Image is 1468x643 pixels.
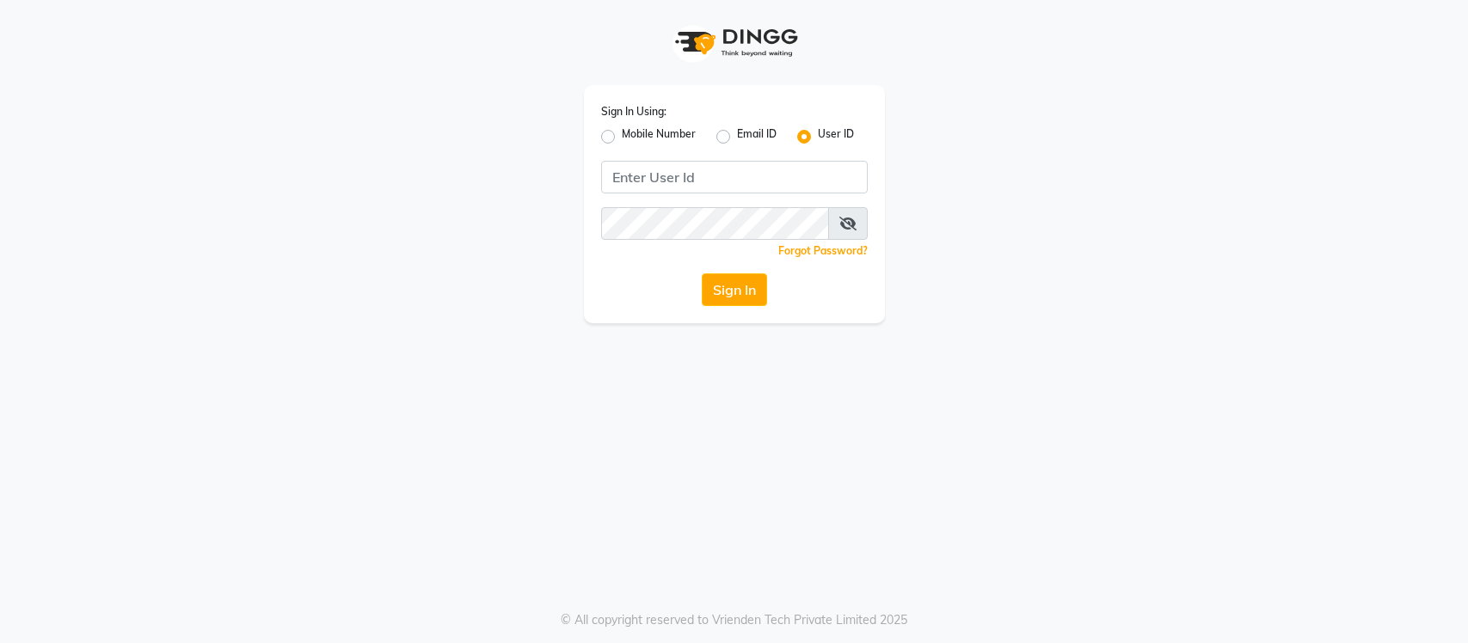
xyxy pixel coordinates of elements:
input: Username [601,161,868,193]
input: Username [601,207,829,240]
label: User ID [818,126,854,147]
img: logo1.svg [666,17,803,68]
label: Mobile Number [622,126,696,147]
button: Sign In [702,273,767,306]
label: Sign In Using: [601,104,666,119]
label: Email ID [737,126,777,147]
a: Forgot Password? [778,244,868,257]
